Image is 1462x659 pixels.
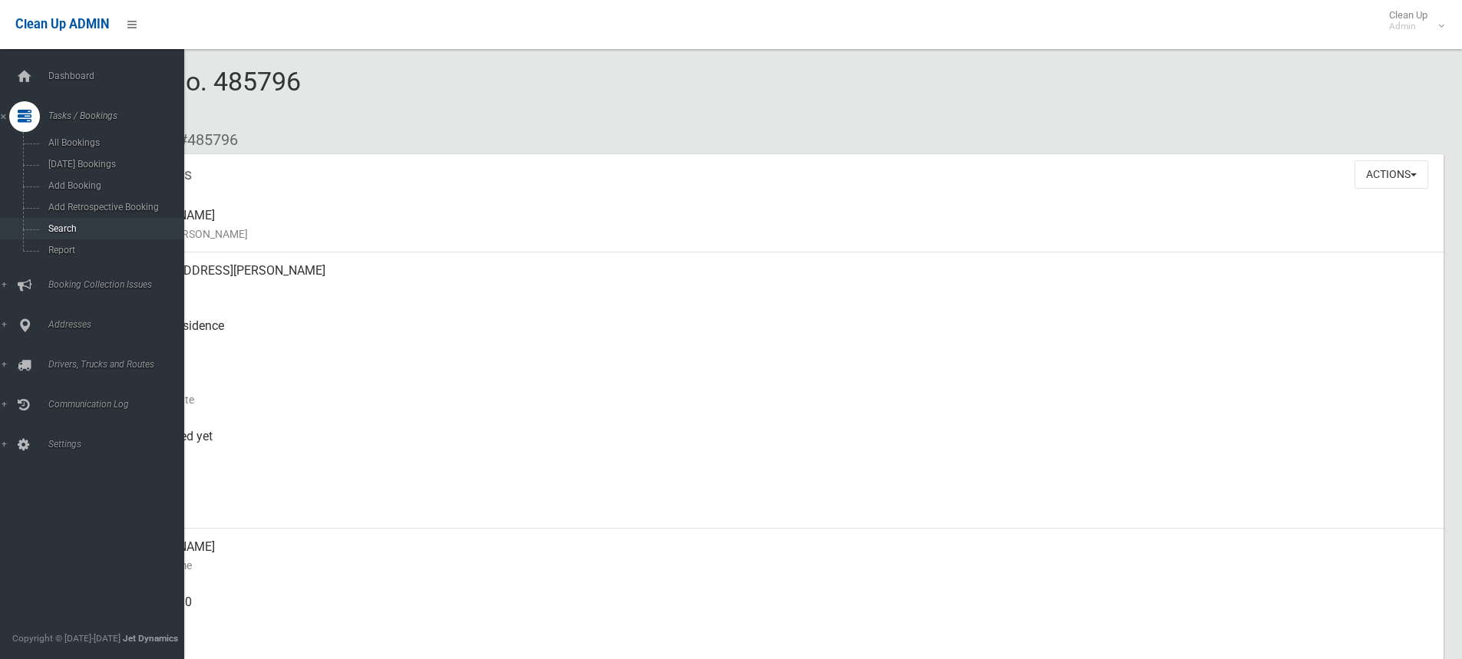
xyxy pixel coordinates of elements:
[44,159,183,170] span: [DATE] Bookings
[44,110,196,121] span: Tasks / Bookings
[1381,9,1443,32] span: Clean Up
[44,279,196,290] span: Booking Collection Issues
[123,335,1431,354] small: Pickup Point
[44,439,196,450] span: Settings
[123,308,1431,363] div: Front of Residence
[44,180,183,191] span: Add Booking
[15,17,109,31] span: Clean Up ADMIN
[44,71,196,81] span: Dashboard
[44,137,183,148] span: All Bookings
[123,611,1431,630] small: Mobile
[123,197,1431,252] div: [PERSON_NAME]
[123,418,1431,473] div: Not collected yet
[123,584,1431,639] div: 0423584030
[123,529,1431,584] div: [PERSON_NAME]
[123,473,1431,529] div: [DATE]
[1355,160,1428,189] button: Actions
[123,501,1431,519] small: Zone
[44,223,183,234] span: Search
[123,390,1431,409] small: Collection Date
[123,252,1431,308] div: [STREET_ADDRESS][PERSON_NAME]
[44,245,183,255] span: Report
[123,446,1431,464] small: Collected At
[123,633,178,644] strong: Jet Dynamics
[123,225,1431,243] small: Name of [PERSON_NAME]
[123,556,1431,575] small: Contact Name
[44,359,196,370] span: Drivers, Trucks and Routes
[44,319,196,330] span: Addresses
[167,126,238,154] li: #485796
[44,399,196,410] span: Communication Log
[12,633,120,644] span: Copyright © [DATE]-[DATE]
[123,363,1431,418] div: [DATE]
[44,202,183,213] span: Add Retrospective Booking
[1389,21,1427,32] small: Admin
[68,66,301,126] span: Booking No. 485796
[123,280,1431,298] small: Address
